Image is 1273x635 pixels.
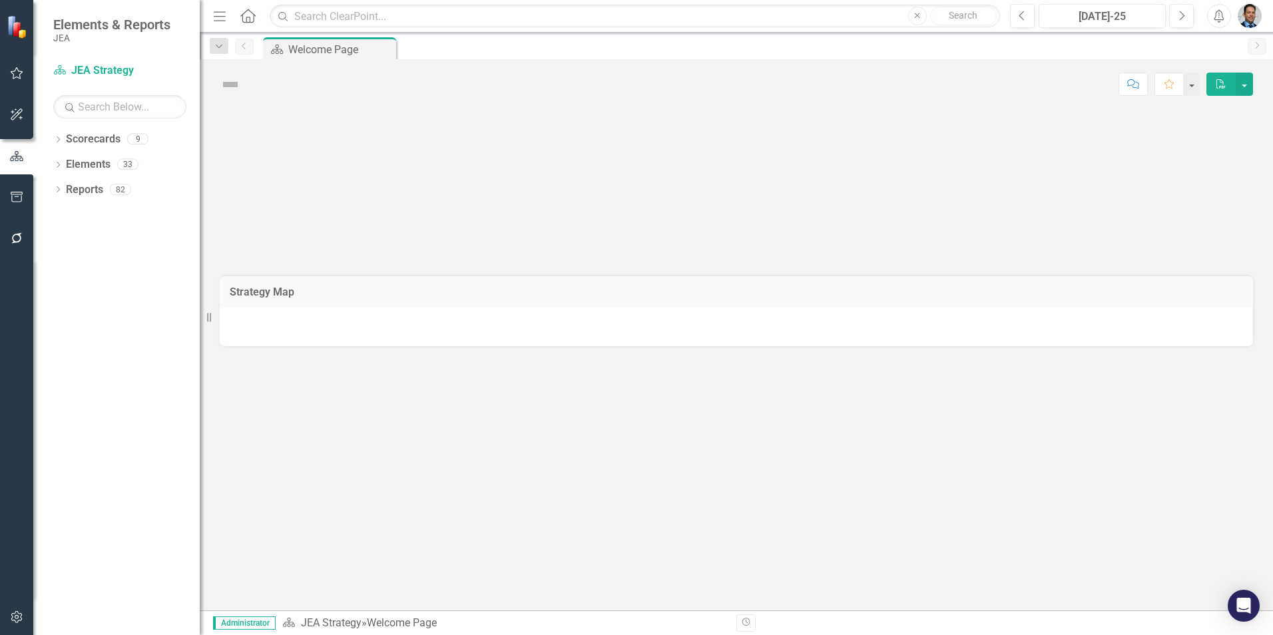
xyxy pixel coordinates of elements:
span: Elements & Reports [53,17,170,33]
div: [DATE]-25 [1043,9,1161,25]
a: JEA Strategy [53,63,186,79]
input: Search ClearPoint... [270,5,1000,28]
a: Reports [66,182,103,198]
img: Christopher Barrett [1238,4,1262,28]
div: Welcome Page [367,616,437,629]
a: Elements [66,157,111,172]
span: Administrator [213,616,276,630]
img: ClearPoint Strategy [6,15,31,39]
div: 82 [110,184,131,195]
button: [DATE]-25 [1039,4,1166,28]
h3: Strategy Map [230,286,1243,298]
a: Scorecards [66,132,121,147]
input: Search Below... [53,95,186,118]
div: Welcome Page [288,41,393,58]
span: Search [949,10,977,21]
button: Search [930,7,997,25]
img: Not Defined [220,74,241,95]
small: JEA [53,33,170,43]
div: 33 [117,159,138,170]
div: 9 [127,134,148,145]
div: Open Intercom Messenger [1228,590,1260,622]
div: » [282,616,726,631]
a: JEA Strategy [301,616,362,629]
